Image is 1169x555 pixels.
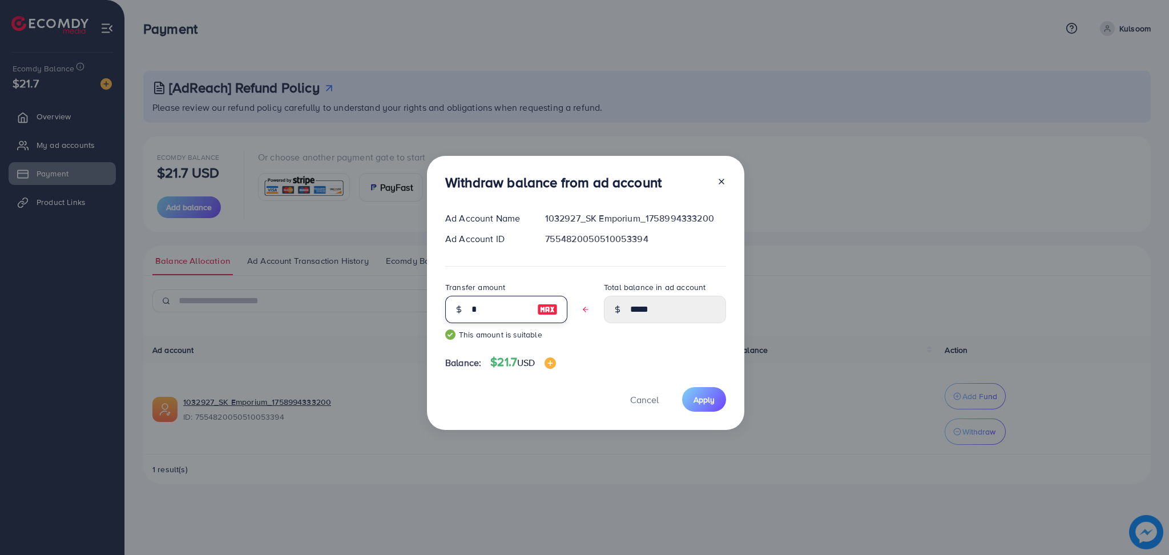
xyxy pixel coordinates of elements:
img: guide [445,329,455,340]
span: Apply [694,394,715,405]
span: Balance: [445,356,481,369]
button: Apply [682,387,726,412]
img: image [545,357,556,369]
button: Cancel [616,387,673,412]
small: This amount is suitable [445,329,567,340]
label: Total balance in ad account [604,281,706,293]
div: Ad Account Name [436,212,536,225]
span: Cancel [630,393,659,406]
div: 7554820050510053394 [536,232,735,246]
img: image [537,303,558,316]
label: Transfer amount [445,281,505,293]
div: Ad Account ID [436,232,536,246]
span: USD [517,356,535,369]
h3: Withdraw balance from ad account [445,174,662,191]
h4: $21.7 [490,355,555,369]
div: 1032927_SK Emporium_1758994333200 [536,212,735,225]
